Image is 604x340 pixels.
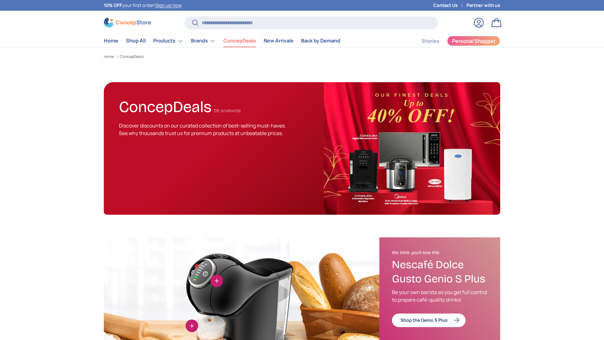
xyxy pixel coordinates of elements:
img: ConcepDeals [324,82,500,215]
a: Partner with us [467,2,500,9]
a: Stories [422,35,439,47]
p: Be your own barista as you get full control to prepare café-quality drinks! [392,288,488,303]
a: Contact Us [433,2,467,9]
a: Shop the Genio S Plus [392,314,466,327]
a: ConcepDeals [120,55,143,59]
img: ConcepStore [104,18,151,27]
span: Personal Shopper [452,38,495,43]
summary: Brands [187,35,220,47]
span: Discover discounts on our curated collection of best-selling must-haves. See why thousands trust ... [119,122,286,137]
a: Brands [191,35,216,47]
a: Back by Demand [301,35,340,47]
span: (18 products) [214,108,241,113]
a: Home [104,35,118,47]
nav: Breadcrumbs [104,54,500,59]
summary: Products [149,35,187,47]
strong: 10% OFF [104,2,122,8]
p: your first order! . [104,2,182,9]
a: Personal Shopper [447,36,500,46]
a: New Arrivals [264,35,294,47]
h2: We think you'll love this [392,250,488,256]
a: Shop All [126,35,146,47]
nav: Secondary [406,35,500,47]
a: Home [104,55,114,59]
a: Sign up now [155,2,181,8]
h1: ConcepDeals [119,95,211,116]
a: ConcepDeals [223,35,256,47]
h3: Nescafé Dolce Gusto Genio S Plus [392,258,488,286]
a: Products [153,35,183,47]
nav: Primary [104,35,340,47]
